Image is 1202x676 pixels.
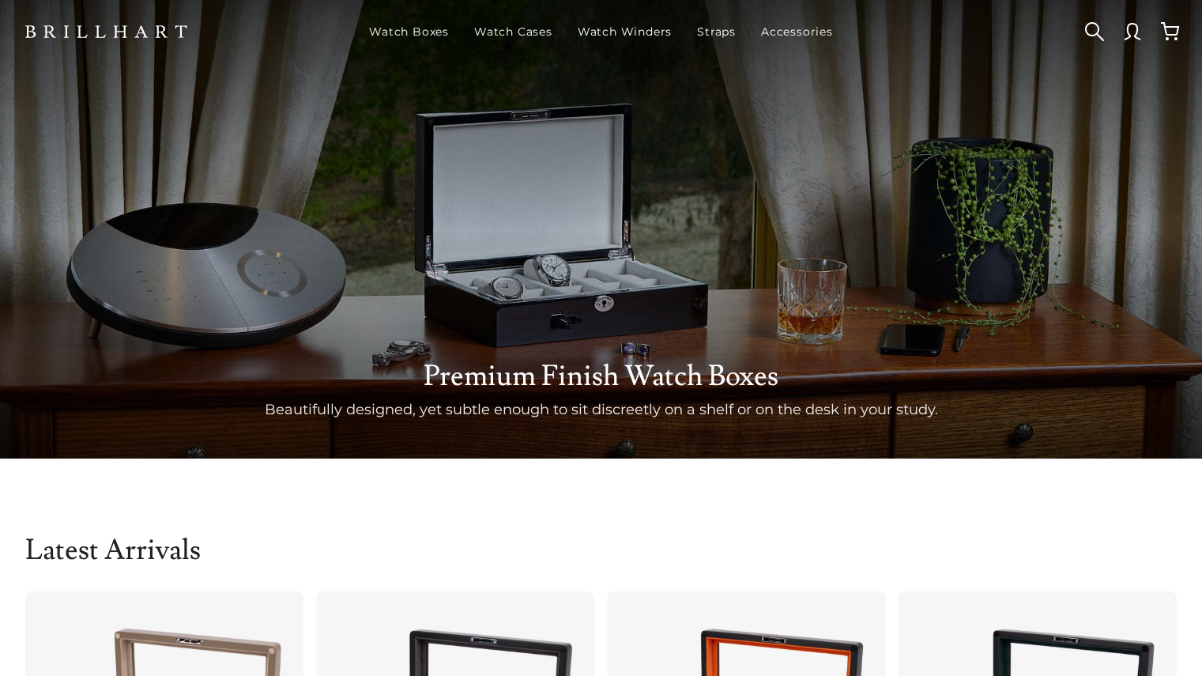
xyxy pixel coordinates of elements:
a: Accessories [755,11,839,52]
a: Watch Winders [571,11,678,52]
h1: Premium Finish Watch Boxes [222,361,981,392]
a: Watch Cases [468,11,559,52]
nav: Main [363,11,839,52]
a: Straps [691,11,742,52]
a: Watch Boxes [363,11,455,52]
p: Beautifully designed, yet subtle enough to sit discreetly on a shelf or on the desk in your study. [222,398,981,421]
h2: Latest Arrivals [25,534,1177,566]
